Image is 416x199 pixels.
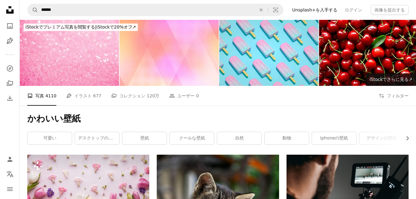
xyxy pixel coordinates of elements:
a: Unsplash+を入手する [288,5,341,15]
a: 写真 [4,20,16,32]
a: iphoneの壁紙 [312,132,356,144]
button: Unsplashで検索する [28,4,38,16]
span: iStockで20%オフ ↗ [25,24,136,29]
img: アイスクリームスティック、ポプシクル、最小限の夏の概念、アイソメトリックビュー。 [219,20,318,86]
button: 画像を提出する [371,5,409,15]
a: たくさんの花と卵で覆われたテーブル [27,192,149,198]
a: デスクトップの壁紙 [75,132,119,144]
a: 可愛い [28,132,72,144]
a: ログイン / 登録する [4,153,16,166]
span: 120万 [147,92,160,99]
a: コレクション [4,77,16,90]
a: 自然 [217,132,261,144]
a: 探す [4,62,16,75]
a: ユーザー 0 [169,86,199,106]
img: 印象的な鮮やかなグラデーションを持つ背景素材。 [120,20,219,86]
button: リストを右にスクロールする [402,132,409,144]
span: iStockでさらに見る ↗ [370,77,412,82]
button: ビジュアル検索 [268,4,283,16]
a: 壁紙 [122,132,167,144]
a: クールな壁紙 [170,132,214,144]
img: ピンクシュガーの輝く背景 [20,20,119,86]
h1: かわいい壁紙 [27,113,409,124]
span: 677 [93,92,102,99]
a: iStockでプレミアム写真を閲覧する|iStockで20%オフ↗ [20,20,142,35]
button: 全てクリア [254,4,268,16]
a: イラスト [4,35,16,47]
a: ログイン [341,5,366,15]
span: 0 [196,92,199,99]
form: サイト内でビジュアルを探す [27,4,283,16]
a: デザインの壁紙 [359,132,404,144]
a: 動物 [265,132,309,144]
a: ダウンロード履歴 [4,92,16,104]
a: コレクション 120万 [111,86,159,106]
span: iStockでプレミアム写真を閲覧する | [25,24,96,29]
a: イラスト 677 [66,86,101,106]
button: 言語 [4,168,16,180]
button: フィルター [379,86,409,106]
a: iStockでさらに見る↗ [366,73,416,86]
button: メニュー [4,183,16,195]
